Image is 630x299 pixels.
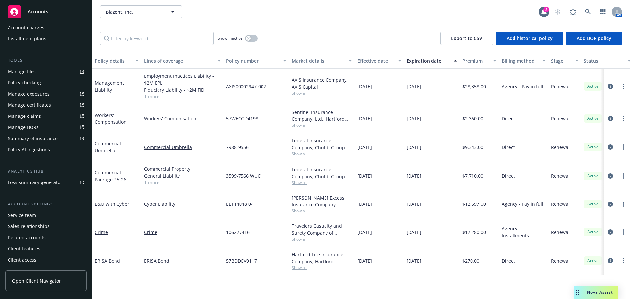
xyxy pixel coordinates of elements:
div: Federal Insurance Company, Chubb Group [292,137,352,151]
button: Premium [460,53,499,69]
a: more [619,257,627,265]
a: Summary of insurance [5,133,87,144]
span: Renewal [551,115,570,122]
a: circleInformation [606,228,614,236]
button: Add BOR policy [566,32,622,45]
div: Analytics hub [5,168,87,175]
span: AXIS00002947-002 [226,83,266,90]
a: Commercial Umbrella [144,144,221,151]
span: Agency - Installments [502,225,546,239]
div: Federal Insurance Company, Chubb Group [292,166,352,180]
a: Client features [5,244,87,254]
span: Active [586,201,599,207]
div: Service team [8,210,36,221]
div: Premium [462,57,489,64]
span: [DATE] [407,229,421,236]
div: Market details [292,57,345,64]
div: 2 [543,6,549,12]
span: Renewal [551,229,570,236]
span: [DATE] [407,172,421,179]
button: Nova Assist [574,286,618,299]
span: Show inactive [218,35,242,41]
span: 106277416 [226,229,250,236]
span: 3599-7566 WUC [226,172,261,179]
a: Search [581,5,595,18]
button: Lines of coverage [141,53,223,69]
span: - 25-26 [113,176,126,182]
a: more [619,82,627,90]
button: Billing method [499,53,548,69]
a: Management Liability [95,80,124,93]
div: Lines of coverage [144,57,214,64]
a: E&O with Cyber [95,201,129,207]
span: Active [586,229,599,235]
span: Accounts [28,9,48,14]
div: Expiration date [407,57,450,64]
span: Renewal [551,172,570,179]
span: [DATE] [407,257,421,264]
a: Installment plans [5,33,87,44]
a: Account charges [5,22,87,33]
a: Manage certificates [5,100,87,110]
div: Account charges [8,22,44,33]
input: Filter by keyword... [100,32,214,45]
span: Direct [502,172,515,179]
span: 57BDDCV9117 [226,257,257,264]
a: Loss summary generator [5,177,87,188]
span: [DATE] [357,115,372,122]
span: Active [586,144,599,150]
span: Show all [292,122,352,128]
span: Direct [502,144,515,151]
span: Direct [502,257,515,264]
a: circleInformation [606,115,614,122]
span: Show all [292,208,352,214]
span: 7988-9556 [226,144,249,151]
button: Blazent, Inc. [100,5,182,18]
a: Client access [5,255,87,265]
span: Active [586,258,599,264]
span: $2,360.00 [462,115,483,122]
span: Blazent, Inc. [106,9,162,15]
a: Commercial Package [95,169,126,182]
a: circleInformation [606,200,614,208]
a: Workers' Compensation [144,115,221,122]
a: Workers' Compensation [95,112,127,125]
span: Active [586,83,599,89]
div: Manage BORs [8,122,39,133]
span: Renewal [551,83,570,90]
a: circleInformation [606,143,614,151]
a: more [619,228,627,236]
span: Show all [292,90,352,96]
div: Manage exposures [8,89,50,99]
div: Drag to move [574,286,582,299]
div: Sentinel Insurance Company, Ltd., Hartford Insurance Group [292,109,352,122]
a: circleInformation [606,257,614,265]
div: Sales relationships [8,221,50,232]
div: Related accounts [8,232,46,243]
span: [DATE] [357,201,372,207]
a: Switch app [597,5,610,18]
span: Agency - Pay in full [502,201,543,207]
a: Accounts [5,3,87,21]
span: Open Client Navigator [12,277,61,284]
span: Show all [292,151,352,157]
a: more [619,115,627,122]
a: Report a Bug [566,5,579,18]
div: [PERSON_NAME] Excess Insurance Company, [PERSON_NAME] Insurance Group, CRC Group [292,194,352,208]
span: Show all [292,265,352,270]
span: Add BOR policy [577,35,611,41]
span: [DATE] [357,144,372,151]
span: $7,710.00 [462,172,483,179]
a: more [619,172,627,180]
a: Start snowing [551,5,564,18]
div: Travelers Casualty and Surety Company of America, Travelers Insurance [292,223,352,236]
a: Sales relationships [5,221,87,232]
a: General Liability [144,172,221,179]
button: Policy details [92,53,141,69]
span: [DATE] [357,83,372,90]
div: Account settings [5,201,87,207]
a: Policy checking [5,77,87,88]
div: Status [584,57,624,64]
a: Service team [5,210,87,221]
div: Policy AI ingestions [8,144,50,155]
